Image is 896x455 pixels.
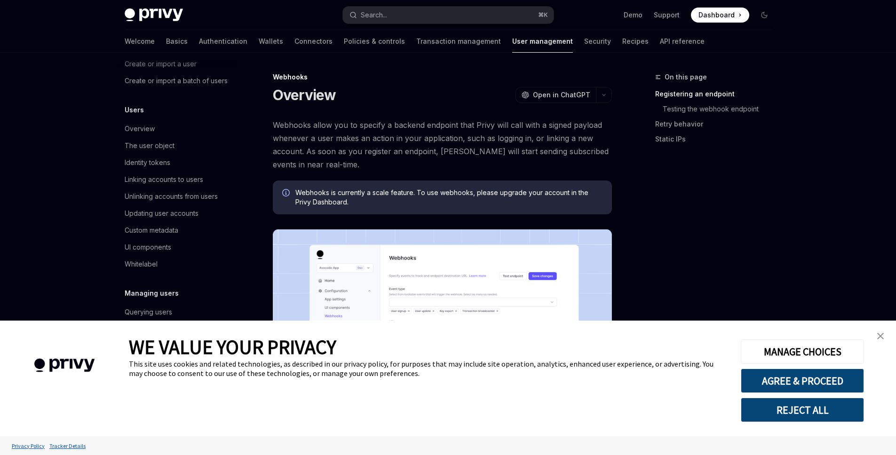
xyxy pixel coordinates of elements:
a: Welcome [125,30,155,53]
a: Security [584,30,611,53]
div: Custom metadata [125,225,178,236]
div: Linking accounts to users [125,174,203,185]
div: UI components [125,242,171,253]
div: Overview [125,123,155,134]
button: Search...⌘K [343,7,554,24]
a: Testing the webhook endpoint [663,102,779,117]
span: On this page [665,71,707,83]
a: API reference [660,30,705,53]
span: Open in ChatGPT [533,90,590,100]
div: Unlinking accounts from users [125,191,218,202]
h1: Overview [273,86,336,103]
div: Webhooks [273,72,612,82]
a: Dashboard [691,8,749,23]
button: Open in ChatGPT [515,87,596,103]
span: Webhooks is currently a scale feature. To use webhooks, please upgrade your account in the Privy ... [295,188,603,207]
a: Privacy Policy [9,438,47,454]
a: Tracker Details [47,438,88,454]
a: Identity tokens [117,154,238,171]
a: Custom metadata [117,222,238,239]
a: Unlinking accounts from users [117,188,238,205]
a: Overview [117,120,238,137]
button: MANAGE CHOICES [741,339,864,364]
a: Authentication [199,30,247,53]
a: Updating user accounts [117,205,238,222]
a: Transaction management [416,30,501,53]
h5: Users [125,104,144,116]
a: Connectors [294,30,333,53]
a: Basics [166,30,188,53]
a: Retry behavior [655,117,779,132]
span: ⌘ K [538,11,548,19]
span: Dashboard [698,10,735,20]
h5: Managing users [125,288,179,299]
span: WE VALUE YOUR PRIVACY [129,335,336,359]
a: Whitelabel [117,256,238,273]
a: Linking accounts to users [117,171,238,188]
a: Support [654,10,680,20]
div: Identity tokens [125,157,170,168]
a: Create or import a batch of users [117,72,238,89]
button: REJECT ALL [741,398,864,422]
a: Recipes [622,30,649,53]
div: Querying users [125,306,172,318]
a: Wallets [259,30,283,53]
a: User management [512,30,573,53]
img: dark logo [125,8,183,22]
a: Demo [624,10,642,20]
a: Static IPs [655,132,779,147]
div: Search... [361,9,387,21]
a: Registering an endpoint [655,86,779,102]
a: UI components [117,239,238,256]
span: Webhooks allow you to specify a backend endpoint that Privy will call with a signed payload whene... [273,118,612,171]
a: close banner [871,327,890,345]
svg: Info [282,189,292,198]
div: Whitelabel [125,259,158,270]
a: Querying users [117,304,238,321]
div: Updating user accounts [125,208,198,219]
img: company logo [14,345,115,386]
img: close banner [877,333,884,339]
a: The user object [117,137,238,154]
button: AGREE & PROCEED [741,369,864,393]
div: This site uses cookies and related technologies, as described in our privacy policy, for purposes... [129,359,727,378]
button: Toggle dark mode [757,8,772,23]
div: The user object [125,140,174,151]
div: Create or import a batch of users [125,75,228,86]
a: Policies & controls [344,30,405,53]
